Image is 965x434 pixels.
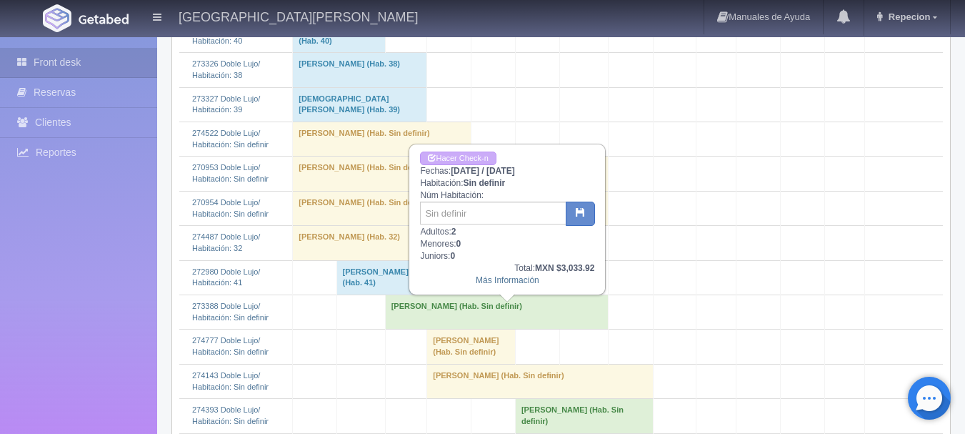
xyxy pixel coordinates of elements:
a: 274143 Doble Lujo/Habitación: Sin definir [192,371,269,391]
b: 0 [456,239,461,249]
td: [PERSON_NAME] (Hab. Sin definir) [515,399,653,433]
a: 274777 Doble Lujo/Habitación: Sin definir [192,336,269,356]
td: [PERSON_NAME] (Hab. 32) [293,226,471,260]
td: [DEMOGRAPHIC_DATA][PERSON_NAME] (Hab. 39) [293,87,427,122]
a: Más Información [476,275,539,285]
td: [PERSON_NAME] (Hab. Sin definir) [293,157,609,191]
td: [PERSON_NAME] (Hab. Sin definir) [293,122,471,157]
a: 272980 Doble Lujo/Habitación: 41 [192,267,260,287]
input: Sin definir [420,202,566,225]
img: Getabed [79,14,129,24]
a: 273327 Doble Lujo/Habitación: 39 [192,94,260,114]
a: 270954 Doble Lujo/Habitación: Sin definir [192,198,269,218]
a: Hacer Check-in [420,152,496,165]
div: Fechas: Habitación: Núm Habitación: Adultos: Menores: Juniors: [410,145,604,293]
b: [DATE] / [DATE] [451,166,515,176]
span: Repecion [885,11,931,22]
a: 274522 Doble Lujo/Habitación: Sin definir [192,129,269,149]
b: MXN $3,033.92 [535,263,594,273]
a: 270953 Doble Lujo/Habitación: Sin definir [192,163,269,183]
b: Sin definir [463,178,505,188]
img: Getabed [43,4,71,32]
a: 274393 Doble Lujo/Habitación: Sin definir [192,405,269,425]
td: [PERSON_NAME] (Hab. 38) [293,53,427,87]
td: [PERSON_NAME] (Hab. Sin definir) [385,295,608,330]
a: 274487 Doble Lujo/Habitación: 32 [192,232,260,252]
td: [PERSON_NAME] (Hab. 41) [336,260,427,295]
td: [PERSON_NAME] (Hab. Sin definir) [293,191,609,225]
h4: [GEOGRAPHIC_DATA][PERSON_NAME] [179,7,418,25]
a: 273388 Doble Lujo/Habitación: Sin definir [192,302,269,322]
div: Total: [420,262,594,275]
a: 273326 Doble Lujo/Habitación: 38 [192,59,260,79]
b: 2 [451,227,456,237]
td: [PERSON_NAME] (Hab. Sin definir) [427,330,516,364]
a: 274230 Doble Lujo/Habitación: 40 [192,25,260,45]
b: 0 [450,251,455,261]
td: [PERSON_NAME] (Hab. Sin definir) [427,364,653,398]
